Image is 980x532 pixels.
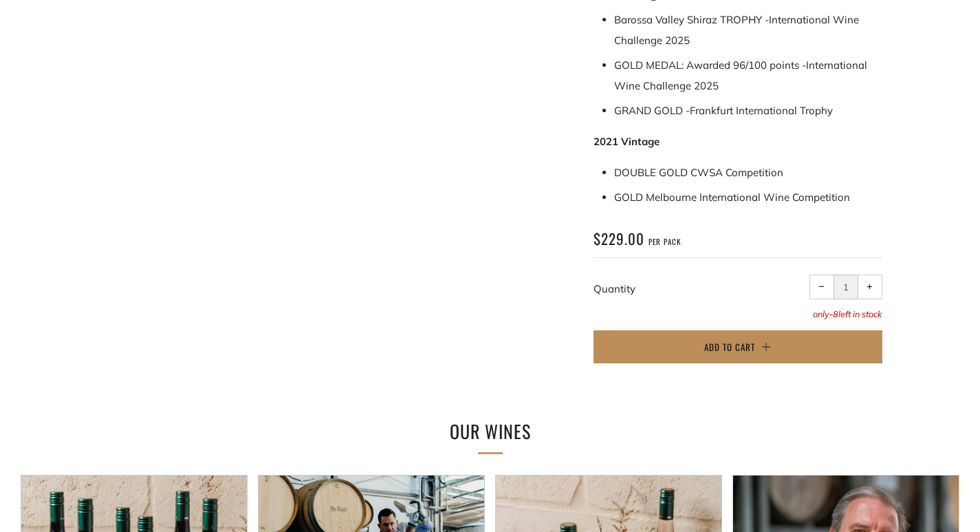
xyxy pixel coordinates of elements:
[614,58,867,92] span: GOLD MEDAL: Awarded 96/100 points - International Wine Challenge 2025
[594,228,644,249] span: $229.00
[690,166,783,179] span: CWSA Competition
[829,308,838,319] span: -8
[867,284,873,290] span: +
[704,340,755,354] span: Add to Cart
[594,282,635,295] label: Quantity
[594,310,882,319] p: only left in stock
[614,13,769,26] span: Barossa Valley Shiraz TROPHY -
[834,275,858,299] input: quantity
[614,166,688,179] span: DOUBLE GOLD
[649,237,681,247] span: per pack
[646,191,850,204] span: Melbourne International Wine Competition
[614,104,690,117] span: GRAND GOLD -
[614,191,643,204] span: GOLD
[263,417,717,446] h2: Our Wines
[594,330,882,363] button: Add to Cart
[690,104,833,117] span: Frankfurt International Trophy
[818,284,825,290] span: −
[594,135,660,148] strong: 2021 Vintage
